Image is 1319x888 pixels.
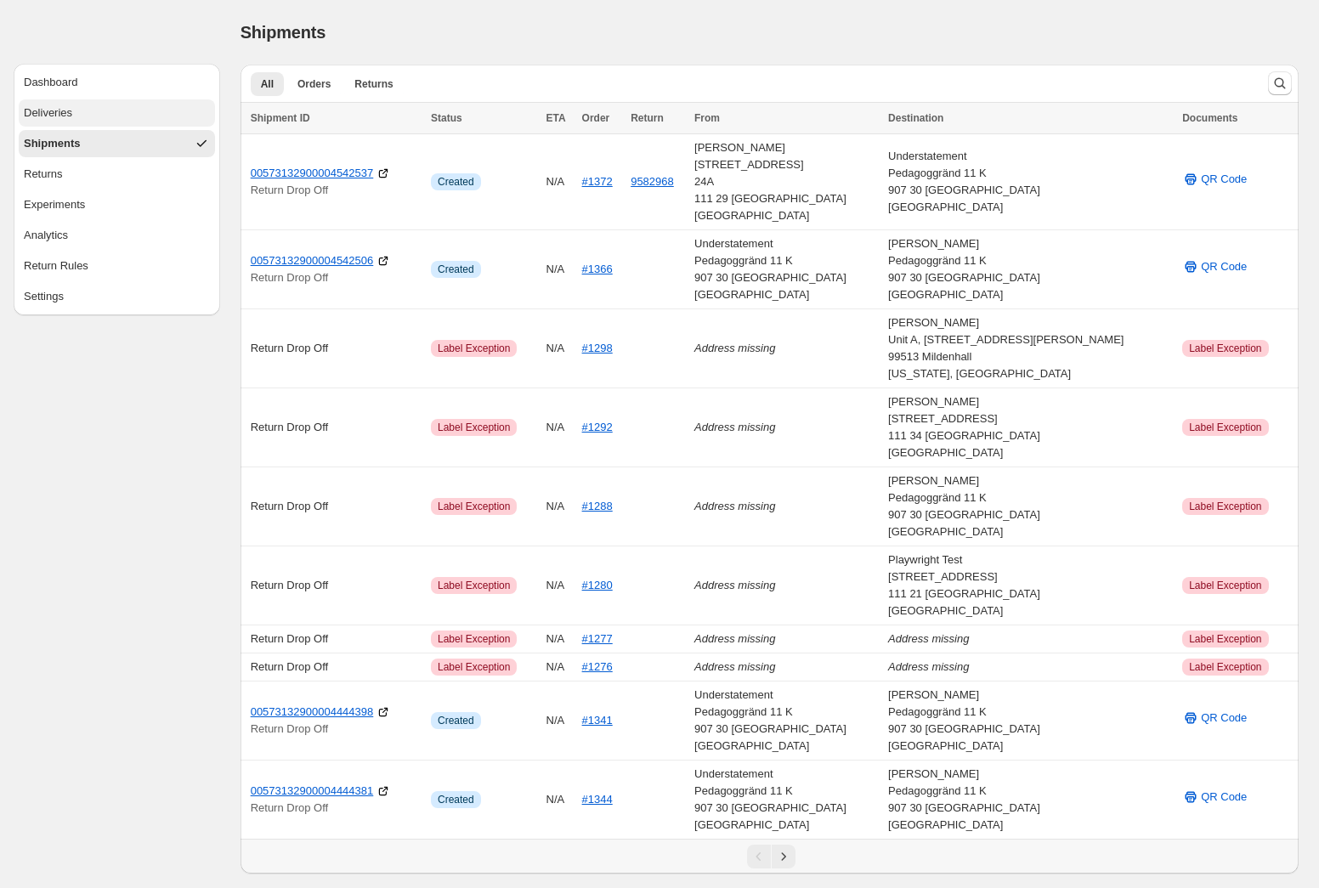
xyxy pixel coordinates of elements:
[582,714,613,727] a: #1341
[24,105,72,122] div: Deliveries
[251,631,421,648] div: Return Drop Off
[694,235,878,303] div: Understatement Pedagoggränd 11 K 907 30 [GEOGRAPHIC_DATA] [GEOGRAPHIC_DATA]
[888,314,1172,382] div: [PERSON_NAME] Unit A, [STREET_ADDRESS][PERSON_NAME] 99513 Mildenhall [US_STATE], [GEOGRAPHIC_DATA]
[541,467,577,546] td: N/A
[24,74,78,91] div: Dashboard
[582,263,613,275] a: #1366
[251,800,421,817] p: Return Drop Off
[1182,112,1237,124] span: Documents
[251,269,421,286] p: Return Drop Off
[297,77,331,91] span: Orders
[1189,579,1261,592] span: Label Exception
[694,139,878,224] div: [PERSON_NAME] [STREET_ADDRESS] 24A 111 29 [GEOGRAPHIC_DATA] [GEOGRAPHIC_DATA]
[24,196,85,213] div: Experiments
[438,175,474,189] span: Created
[694,632,775,645] i: Address missing
[1189,421,1261,434] span: Label Exception
[19,252,215,280] button: Return Rules
[694,421,775,433] i: Address missing
[888,687,1172,755] div: [PERSON_NAME] Pedagoggränd 11 K 907 30 [GEOGRAPHIC_DATA] [GEOGRAPHIC_DATA]
[582,500,613,512] a: #1288
[541,388,577,467] td: N/A
[694,342,775,354] i: Address missing
[438,793,474,806] span: Created
[1172,704,1257,732] button: QR Code
[261,77,274,91] span: All
[438,714,474,727] span: Created
[631,112,664,124] span: Return
[1201,258,1247,275] span: QR Code
[888,393,1172,461] div: [PERSON_NAME] [STREET_ADDRESS] 111 34 [GEOGRAPHIC_DATA] [GEOGRAPHIC_DATA]
[1189,342,1261,355] span: Label Exception
[1268,71,1292,95] button: Search and filter results
[438,660,510,674] span: Label Exception
[438,500,510,513] span: Label Exception
[772,845,795,868] button: Next
[888,551,1172,619] div: Playwright Test [STREET_ADDRESS] 111 21 [GEOGRAPHIC_DATA] [GEOGRAPHIC_DATA]
[582,579,613,591] a: #1280
[541,761,577,840] td: N/A
[1201,789,1247,806] span: QR Code
[541,230,577,309] td: N/A
[694,579,775,591] i: Address missing
[24,257,88,274] div: Return Rules
[438,579,510,592] span: Label Exception
[251,783,374,800] a: 00573132900004444381
[431,112,462,124] span: Status
[888,472,1172,540] div: [PERSON_NAME] Pedagoggränd 11 K 907 30 [GEOGRAPHIC_DATA] [GEOGRAPHIC_DATA]
[1189,500,1261,513] span: Label Exception
[251,659,421,676] div: Return Drop Off
[631,175,674,188] button: 9582968
[354,77,393,91] span: Returns
[1172,783,1257,811] button: QR Code
[251,419,421,436] div: Return Drop Off
[694,660,775,673] i: Address missing
[19,130,215,157] button: Shipments
[582,632,613,645] a: #1277
[438,421,510,434] span: Label Exception
[241,839,1299,874] nav: Pagination
[19,69,215,96] button: Dashboard
[251,165,374,182] a: 00573132900004542537
[888,148,1172,216] div: Understatement Pedagoggränd 11 K 907 30 [GEOGRAPHIC_DATA] [GEOGRAPHIC_DATA]
[24,288,64,305] div: Settings
[24,166,63,183] div: Returns
[19,161,215,188] button: Returns
[24,135,80,152] div: Shipments
[1189,660,1261,674] span: Label Exception
[694,766,878,834] div: Understatement Pedagoggränd 11 K 907 30 [GEOGRAPHIC_DATA] [GEOGRAPHIC_DATA]
[694,687,878,755] div: Understatement Pedagoggränd 11 K 907 30 [GEOGRAPHIC_DATA] [GEOGRAPHIC_DATA]
[251,498,421,515] div: Return Drop Off
[888,235,1172,303] div: [PERSON_NAME] Pedagoggränd 11 K 907 30 [GEOGRAPHIC_DATA] [GEOGRAPHIC_DATA]
[541,625,577,653] td: N/A
[19,191,215,218] button: Experiments
[541,682,577,761] td: N/A
[251,340,421,357] div: Return Drop Off
[19,222,215,249] button: Analytics
[251,577,421,594] div: Return Drop Off
[546,112,566,124] span: ETA
[251,182,421,199] p: Return Drop Off
[438,342,510,355] span: Label Exception
[1172,253,1257,280] button: QR Code
[438,263,474,276] span: Created
[888,766,1172,834] div: [PERSON_NAME] Pedagoggränd 11 K 907 30 [GEOGRAPHIC_DATA] [GEOGRAPHIC_DATA]
[541,134,577,230] td: N/A
[888,112,943,124] span: Destination
[251,721,421,738] p: Return Drop Off
[1201,171,1247,188] span: QR Code
[582,112,610,124] span: Order
[251,112,310,124] span: Shipment ID
[251,252,374,269] a: 00573132900004542506
[582,793,613,806] a: #1344
[888,660,969,673] i: Address missing
[1201,710,1247,727] span: QR Code
[19,283,215,310] button: Settings
[251,704,374,721] a: 00573132900004444398
[541,653,577,682] td: N/A
[582,421,613,433] a: #1292
[582,175,613,188] a: #1372
[241,23,326,42] span: Shipments
[541,309,577,388] td: N/A
[1172,166,1257,193] button: QR Code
